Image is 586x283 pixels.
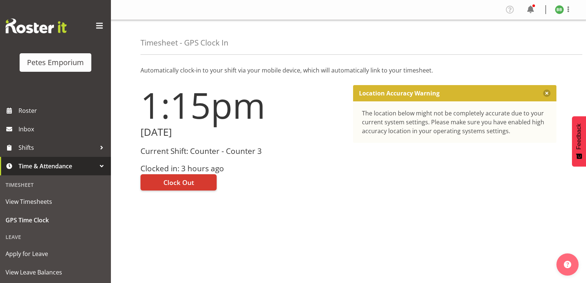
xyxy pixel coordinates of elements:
[2,192,109,211] a: View Timesheets
[18,142,96,153] span: Shifts
[18,161,96,172] span: Time & Attendance
[2,263,109,282] a: View Leave Balances
[140,164,344,173] h3: Clocked in: 3 hours ago
[140,147,344,155] h3: Current Shift: Counter - Counter 3
[2,177,109,192] div: Timesheet
[140,127,344,138] h2: [DATE]
[6,267,105,278] span: View Leave Balances
[543,90,551,97] button: Close message
[27,57,84,68] div: Petes Emporium
[359,90,440,97] p: Location Accuracy Warning
[572,116,586,166] button: Feedback - Show survey
[564,261,571,268] img: help-xxl-2.png
[140,85,344,125] h1: 1:15pm
[140,38,228,47] h4: Timesheet - GPS Clock In
[2,245,109,263] a: Apply for Leave
[2,211,109,229] a: GPS Time Clock
[576,124,582,149] span: Feedback
[6,18,67,33] img: Rosterit website logo
[2,229,109,245] div: Leave
[140,66,556,75] p: Automatically clock-in to your shift via your mobile device, which will automatically link to you...
[163,178,194,187] span: Clock Out
[18,124,107,135] span: Inbox
[6,196,105,207] span: View Timesheets
[6,248,105,259] span: Apply for Leave
[362,109,548,135] div: The location below might not be completely accurate due to your current system settings. Please m...
[18,105,107,116] span: Roster
[140,174,217,191] button: Clock Out
[555,5,564,14] img: beena-bist9974.jpg
[6,215,105,226] span: GPS Time Clock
